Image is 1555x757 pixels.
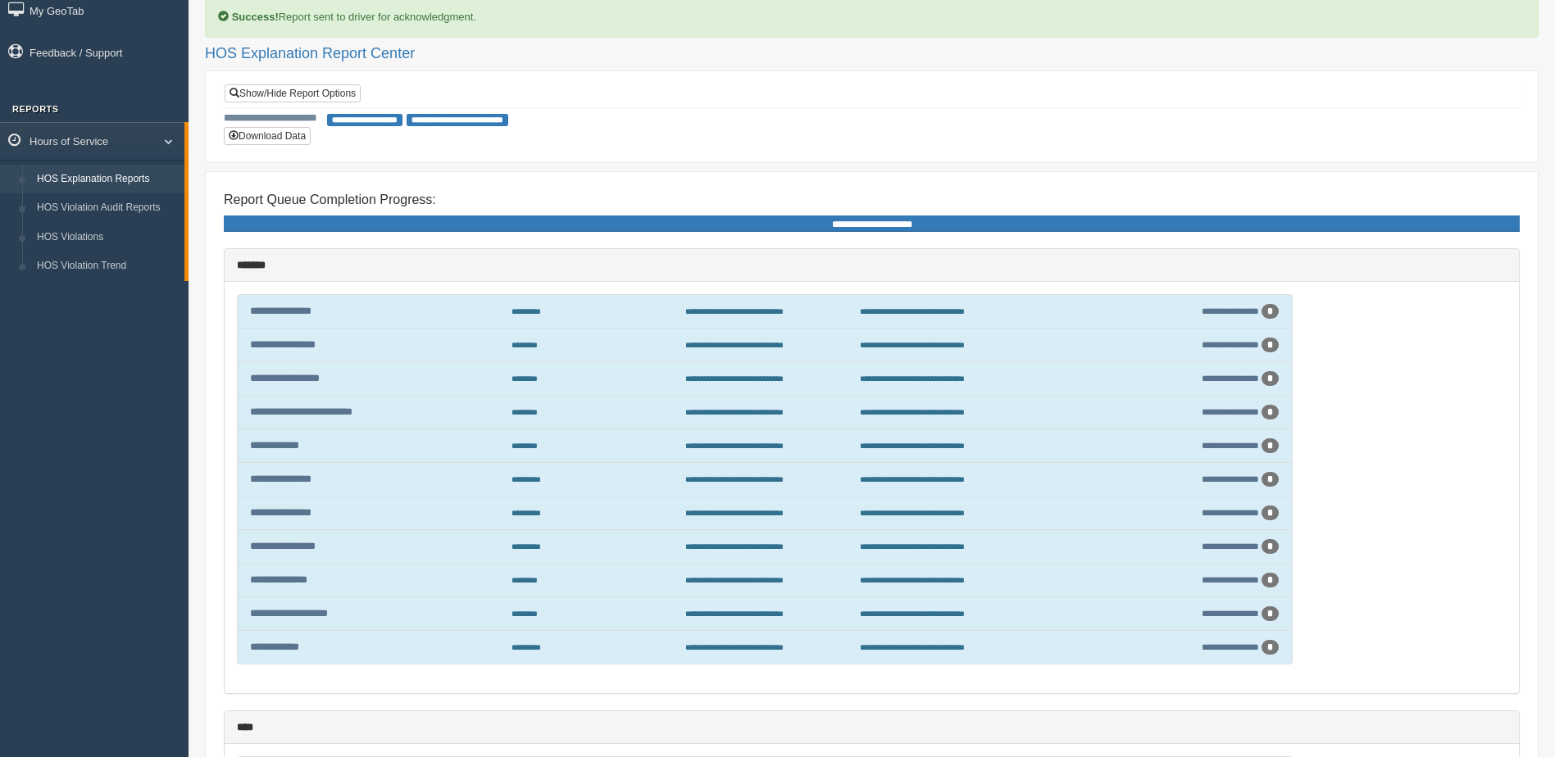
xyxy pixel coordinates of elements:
a: HOS Explanation Reports [30,165,184,194]
h2: HOS Explanation Report Center [205,46,1539,62]
a: HOS Violation Trend [30,252,184,281]
a: HOS Violations [30,223,184,252]
button: Download Data [224,127,311,145]
b: Success! [232,11,279,23]
a: HOS Violation Audit Reports [30,193,184,223]
a: Show/Hide Report Options [225,84,361,102]
h4: Report Queue Completion Progress: [224,193,1520,207]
